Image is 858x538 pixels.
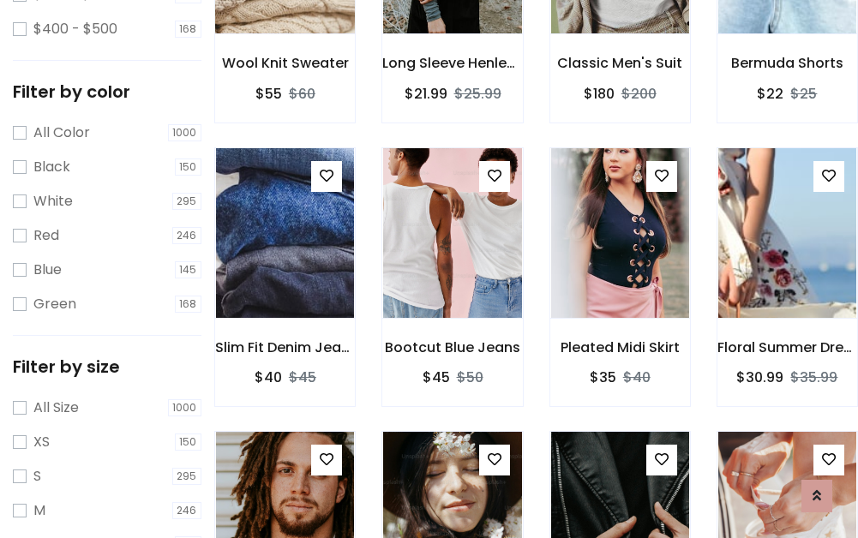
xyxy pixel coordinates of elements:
[255,86,282,102] h6: $55
[13,356,201,377] h5: Filter by size
[168,124,202,141] span: 1000
[33,123,90,143] label: All Color
[382,339,522,356] h6: Bootcut Blue Jeans
[621,84,657,104] del: $200
[289,368,316,387] del: $45
[33,294,76,314] label: Green
[550,55,690,71] h6: Classic Men's Suit
[215,339,355,356] h6: Slim Fit Denim Jeans
[757,86,783,102] h6: $22
[33,191,73,212] label: White
[405,86,447,102] h6: $21.99
[33,500,45,521] label: M
[255,369,282,386] h6: $40
[33,432,50,452] label: XS
[175,158,202,176] span: 150
[623,368,651,387] del: $40
[175,296,202,313] span: 168
[33,157,70,177] label: Black
[33,225,59,246] label: Red
[423,369,450,386] h6: $45
[550,339,690,356] h6: Pleated Midi Skirt
[13,81,201,102] h5: Filter by color
[175,433,202,451] span: 150
[172,193,202,210] span: 295
[172,502,202,519] span: 246
[382,55,522,71] h6: Long Sleeve Henley T-Shirt
[590,369,616,386] h6: $35
[33,398,79,418] label: All Size
[172,468,202,485] span: 295
[215,55,355,71] h6: Wool Knit Sweater
[736,369,783,386] h6: $30.99
[454,84,501,104] del: $25.99
[175,21,202,38] span: 168
[172,227,202,244] span: 246
[289,84,315,104] del: $60
[790,368,837,387] del: $35.99
[33,19,117,39] label: $400 - $500
[175,261,202,278] span: 145
[33,466,41,487] label: S
[168,399,202,416] span: 1000
[457,368,483,387] del: $50
[717,339,857,356] h6: Floral Summer Dress
[584,86,615,102] h6: $180
[33,260,62,280] label: Blue
[717,55,857,71] h6: Bermuda Shorts
[790,84,817,104] del: $25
